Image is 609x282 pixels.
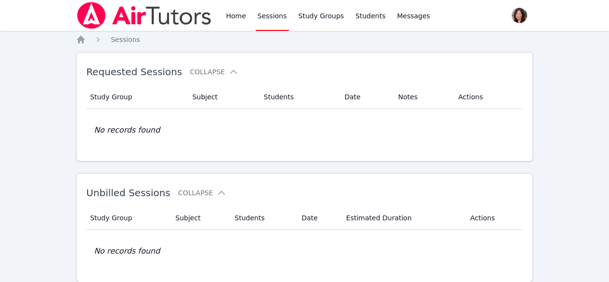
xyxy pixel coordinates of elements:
th: Date [296,206,340,230]
a: Sessions [111,35,140,44]
th: Subject [169,206,229,230]
button: Collapse [190,67,238,77]
th: Study Group [86,85,187,109]
span: Sessions [111,36,140,43]
th: Subject [187,85,258,109]
span: Unbilled Sessions [86,187,170,199]
nav: Breadcrumb [76,35,533,44]
th: Actions [465,206,523,230]
img: Air Tutors [76,2,212,29]
td: No records found [86,109,523,151]
th: Estimated Duration [340,206,465,230]
button: Collapse [178,188,226,198]
td: No records found [86,230,523,272]
th: Study Group [86,206,169,230]
th: Actions [453,85,523,109]
th: Students [258,85,339,109]
th: Students [229,206,296,230]
span: Requested Sessions [86,66,182,78]
span: Messages [397,11,430,21]
th: Notes [392,85,453,109]
th: Date [339,85,393,109]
